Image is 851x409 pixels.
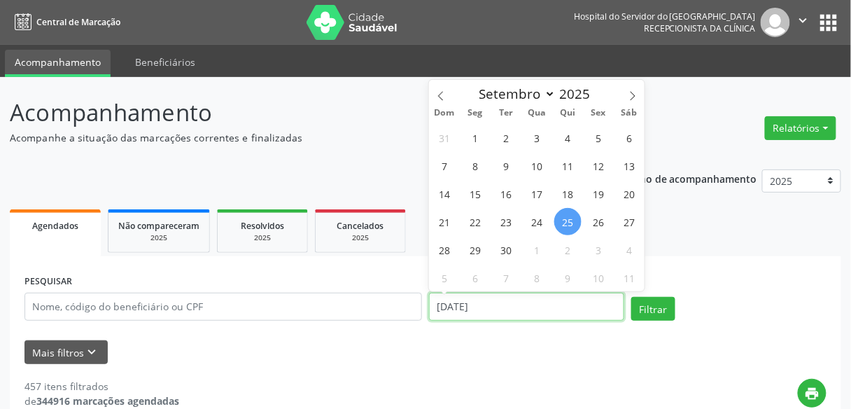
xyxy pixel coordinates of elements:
[523,152,551,179] span: Setembro 10, 2025
[24,293,422,321] input: Nome, código do beneficiário ou CPF
[36,16,120,28] span: Central de Marcação
[460,109,491,118] span: Seg
[10,95,592,130] p: Acompanhamento
[765,116,836,140] button: Relatórios
[431,152,458,179] span: Setembro 7, 2025
[616,180,643,207] span: Setembro 20, 2025
[644,22,756,34] span: Recepcionista da clínica
[431,236,458,263] span: Setembro 28, 2025
[523,180,551,207] span: Setembro 17, 2025
[462,236,489,263] span: Setembro 29, 2025
[585,208,612,235] span: Setembro 26, 2025
[5,50,111,77] a: Acompanhamento
[585,180,612,207] span: Setembro 19, 2025
[523,236,551,263] span: Outubro 1, 2025
[523,124,551,151] span: Setembro 3, 2025
[431,208,458,235] span: Setembro 21, 2025
[805,386,820,401] i: print
[554,180,582,207] span: Setembro 18, 2025
[118,220,199,232] span: Não compareceram
[493,236,520,263] span: Setembro 30, 2025
[10,130,592,145] p: Acompanhe a situação das marcações correntes e finalizadas
[462,152,489,179] span: Setembro 8, 2025
[10,11,120,34] a: Central de Marcação
[761,8,790,37] img: img
[585,124,612,151] span: Setembro 5, 2025
[616,236,643,263] span: Outubro 4, 2025
[462,264,489,291] span: Outubro 6, 2025
[493,180,520,207] span: Setembro 16, 2025
[790,8,817,37] button: 
[554,208,582,235] span: Setembro 25, 2025
[472,84,556,104] select: Month
[493,152,520,179] span: Setembro 9, 2025
[616,152,643,179] span: Setembro 13, 2025
[633,169,757,187] p: Ano de acompanhamento
[616,208,643,235] span: Setembro 27, 2025
[574,11,756,22] div: Hospital do Servidor do [GEOGRAPHIC_DATA]
[431,124,458,151] span: Agosto 31, 2025
[227,233,297,243] div: 2025
[523,264,551,291] span: Outubro 8, 2025
[614,109,645,118] span: Sáb
[24,340,108,365] button: Mais filtroskeyboard_arrow_down
[585,264,612,291] span: Outubro 10, 2025
[798,379,827,408] button: print
[431,180,458,207] span: Setembro 14, 2025
[24,271,72,293] label: PESQUISAR
[616,124,643,151] span: Setembro 6, 2025
[429,109,460,118] span: Dom
[85,345,100,360] i: keyboard_arrow_down
[585,152,612,179] span: Setembro 12, 2025
[554,264,582,291] span: Outubro 9, 2025
[429,293,624,321] input: Selecione um intervalo
[462,124,489,151] span: Setembro 1, 2025
[32,220,78,232] span: Agendados
[556,85,602,103] input: Year
[325,233,395,243] div: 2025
[462,208,489,235] span: Setembro 22, 2025
[493,264,520,291] span: Outubro 7, 2025
[554,124,582,151] span: Setembro 4, 2025
[493,124,520,151] span: Setembro 2, 2025
[796,13,811,28] i: 
[631,297,675,321] button: Filtrar
[431,264,458,291] span: Outubro 5, 2025
[118,233,199,243] div: 2025
[24,394,179,408] div: de
[462,180,489,207] span: Setembro 15, 2025
[583,109,614,118] span: Sex
[554,236,582,263] span: Outubro 2, 2025
[337,220,384,232] span: Cancelados
[817,11,841,35] button: apps
[523,208,551,235] span: Setembro 24, 2025
[552,109,583,118] span: Qui
[493,208,520,235] span: Setembro 23, 2025
[491,109,521,118] span: Ter
[24,379,179,394] div: 457 itens filtrados
[521,109,552,118] span: Qua
[125,50,205,74] a: Beneficiários
[36,394,179,408] strong: 344916 marcações agendadas
[241,220,284,232] span: Resolvidos
[554,152,582,179] span: Setembro 11, 2025
[616,264,643,291] span: Outubro 11, 2025
[585,236,612,263] span: Outubro 3, 2025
